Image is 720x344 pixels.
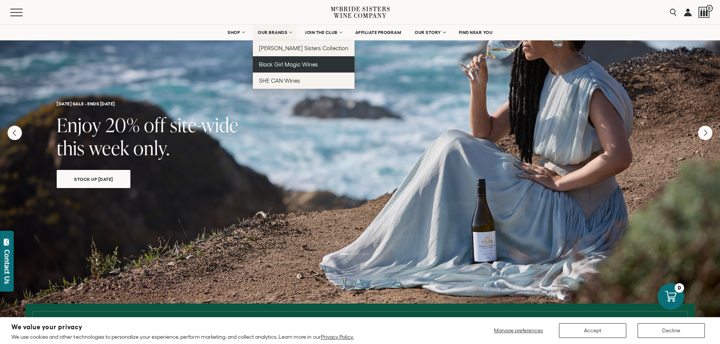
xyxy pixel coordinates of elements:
span: Enjoy [57,112,101,138]
span: JOIN THE CLUB [305,30,338,35]
button: Next [698,126,712,140]
a: FIND NEAR YOU [454,25,498,40]
span: OUR BRANDS [258,30,287,35]
a: Privacy Policy. [321,334,354,340]
a: JOIN THE CLUB [300,25,347,40]
p: We use cookies and other technologies to personalize your experience, perform marketing, and coll... [11,333,354,340]
span: 20% [105,112,140,138]
button: Decline [638,323,705,338]
span: site-wide [170,112,238,138]
h2: We value your privacy [11,324,354,330]
span: Stock Up [DATE] [61,175,126,184]
span: 0 [706,5,713,12]
span: OUR STORY [415,30,441,35]
li: Page dot 4 [372,254,380,255]
button: Previous [8,126,22,140]
a: Stock Up [DATE] [57,170,130,188]
span: week [89,135,129,161]
a: SHE CAN Wines [253,73,355,89]
span: FIND NEAR YOU [459,30,493,35]
span: this [57,135,85,161]
a: SHOP [223,25,249,40]
a: Black Girl Magic Wines [253,56,355,73]
span: only. [133,135,170,161]
span: Manage preferences [494,327,543,333]
button: Accept [559,323,626,338]
h6: [DATE] SALE - ENDS [DATE] [57,101,663,106]
li: Page dot 3 [361,254,370,255]
span: Black Girl Magic Wines [259,61,318,68]
a: OUR STORY [410,25,450,40]
span: [PERSON_NAME] Sisters Collection [259,45,348,51]
span: SHE CAN Wines [259,77,300,84]
a: OUR BRANDS [253,25,296,40]
button: Mobile Menu Trigger [10,9,37,16]
li: Page dot 1 [340,254,348,255]
span: SHOP [228,30,240,35]
span: AFFILIATE PROGRAM [355,30,401,35]
a: [PERSON_NAME] Sisters Collection [253,40,355,56]
a: AFFILIATE PROGRAM [350,25,406,40]
button: Manage preferences [489,323,548,338]
div: Contact Us [3,250,11,284]
li: Page dot 2 [351,254,359,255]
span: off [144,112,166,138]
div: 0 [675,283,684,293]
